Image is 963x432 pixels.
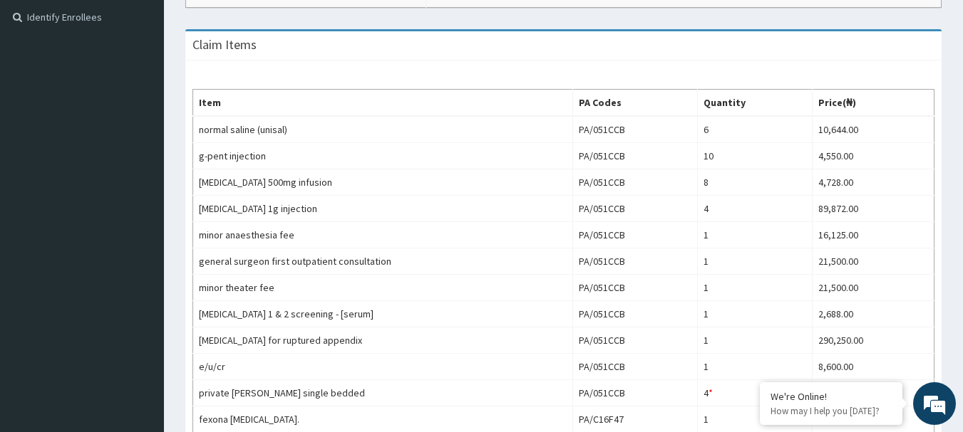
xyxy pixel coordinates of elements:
td: 1 [697,248,813,275]
td: 4,550.00 [813,143,934,169]
td: 21,500.00 [813,275,934,301]
td: PA/051CCB [572,116,697,143]
th: Price(₦) [813,90,934,117]
td: PA/051CCB [572,143,697,169]
td: 2,688.00 [813,301,934,327]
td: PA/051CCB [572,327,697,354]
td: 1 [697,327,813,354]
td: [MEDICAL_DATA] 500mg infusion [193,169,573,196]
td: 89,872.00 [813,196,934,222]
td: e/u/cr [193,354,573,380]
td: PA/051CCB [572,169,697,196]
td: 290,250.00 [813,327,934,354]
td: normal saline (unisal) [193,116,573,143]
td: general surgeon first outpatient consultation [193,248,573,275]
td: 4,728.00 [813,169,934,196]
td: PA/051CCB [572,248,697,275]
td: PA/051CCB [572,301,697,327]
td: 16,125.00 [813,222,934,248]
td: 1 [697,301,813,327]
td: PA/051CCB [572,354,697,380]
th: Quantity [697,90,813,117]
td: 4 [697,380,813,406]
td: PA/051CCB [572,275,697,301]
td: 8,600.00 [813,354,934,380]
td: 8 [697,169,813,196]
div: We're Online! [771,390,892,403]
td: 10,644.00 [813,116,934,143]
td: 1 [697,275,813,301]
td: 4 [697,196,813,222]
td: [MEDICAL_DATA] 1g injection [193,196,573,222]
td: 6 [697,116,813,143]
td: 1 [697,354,813,380]
td: 60,200.00 [813,380,934,406]
th: Item [193,90,573,117]
td: PA/051CCB [572,196,697,222]
td: minor theater fee [193,275,573,301]
th: PA Codes [572,90,697,117]
td: [MEDICAL_DATA] for ruptured appendix [193,327,573,354]
td: 21,500.00 [813,248,934,275]
td: [MEDICAL_DATA] 1 & 2 screening - [serum] [193,301,573,327]
td: PA/051CCB [572,380,697,406]
p: How may I help you today? [771,405,892,417]
td: minor anaesthesia fee [193,222,573,248]
td: 1 [697,222,813,248]
td: private [PERSON_NAME] single bedded [193,380,573,406]
td: 10 [697,143,813,169]
h3: Claim Items [192,38,257,51]
td: g-pent injection [193,143,573,169]
td: PA/051CCB [572,222,697,248]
